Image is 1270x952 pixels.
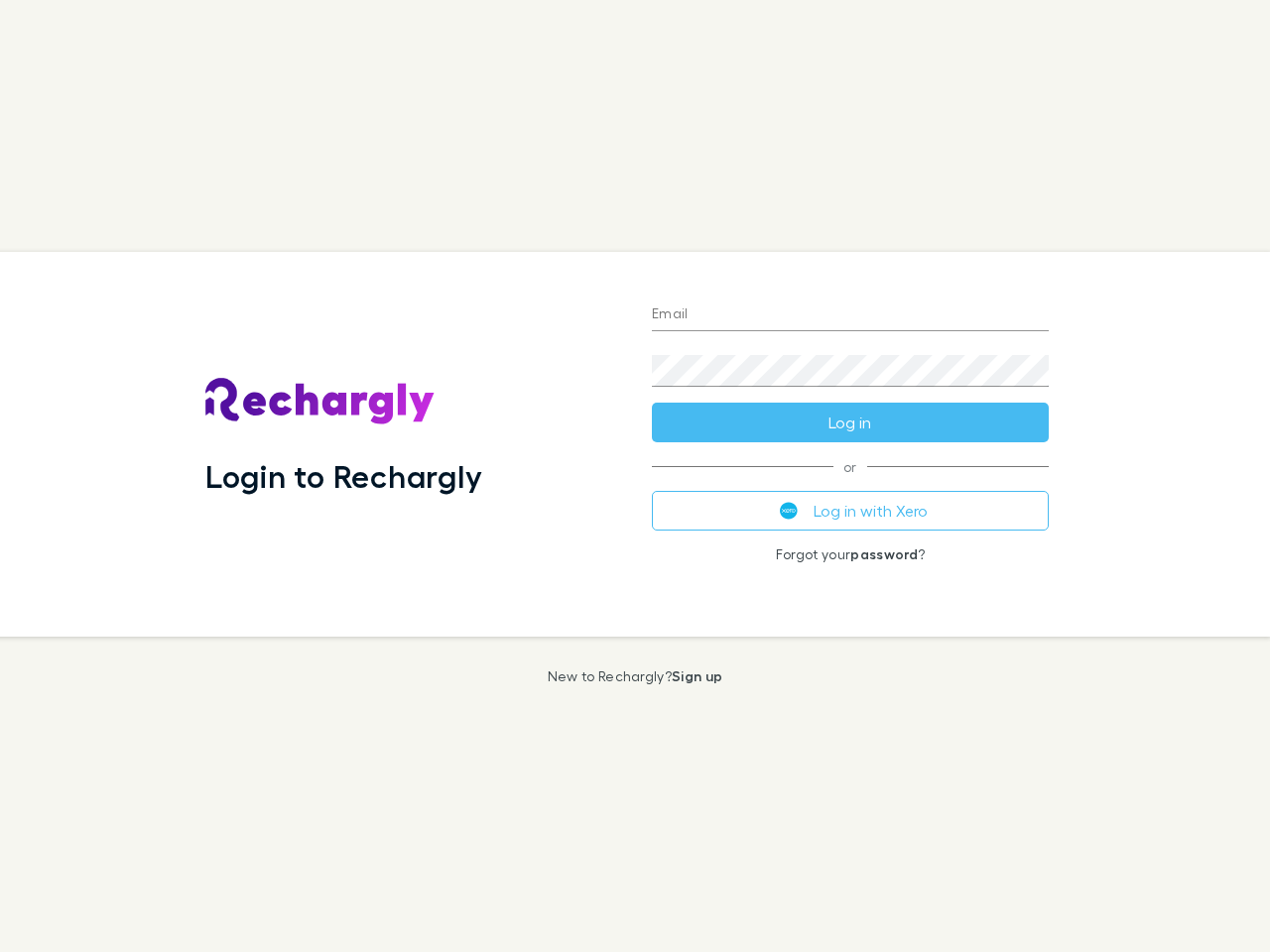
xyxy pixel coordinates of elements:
h1: Login to Rechargly [205,457,482,495]
img: Xero's logo [780,502,798,520]
p: Forgot your ? [652,546,1049,562]
span: or [652,466,1049,467]
a: Sign up [672,667,722,684]
button: Log in with Xero [652,491,1049,531]
p: New to Rechargly? [548,668,723,684]
button: Log in [652,403,1049,442]
a: password [850,545,918,562]
img: Rechargly's Logo [205,378,436,425]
